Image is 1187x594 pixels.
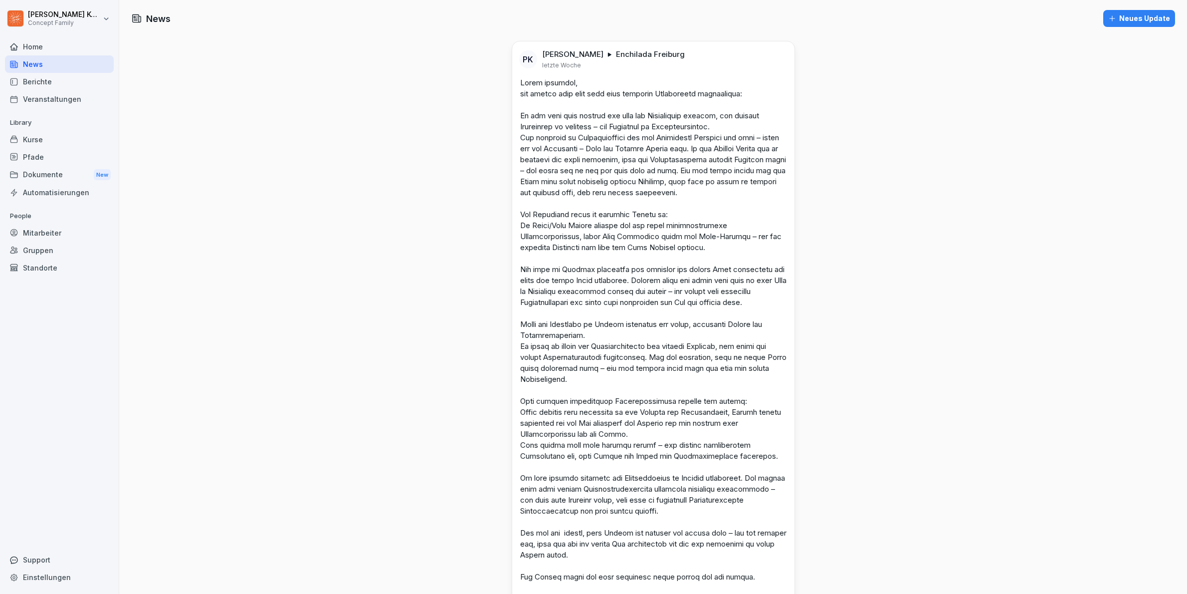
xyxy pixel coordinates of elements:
[542,49,603,59] p: [PERSON_NAME]
[5,38,114,55] a: Home
[5,90,114,108] a: Veranstaltungen
[616,49,685,59] p: Enchilada Freiburg
[146,12,171,25] h1: News
[5,131,114,148] a: Kurse
[5,242,114,259] a: Gruppen
[542,61,581,69] p: letzte Woche
[5,148,114,166] a: Pfade
[5,73,114,90] a: Berichte
[5,224,114,242] a: Mitarbeiter
[519,50,537,68] div: PK
[5,569,114,586] a: Einstellungen
[5,184,114,201] a: Automatisierungen
[5,259,114,277] a: Standorte
[28,19,101,26] p: Concept Family
[5,551,114,569] div: Support
[5,166,114,184] a: DokumenteNew
[5,208,114,224] p: People
[1108,13,1170,24] div: Neues Update
[28,10,101,19] p: [PERSON_NAME] Komarov
[5,115,114,131] p: Library
[1103,10,1175,27] button: Neues Update
[94,169,111,181] div: New
[5,166,114,184] div: Dokumente
[5,55,114,73] a: News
